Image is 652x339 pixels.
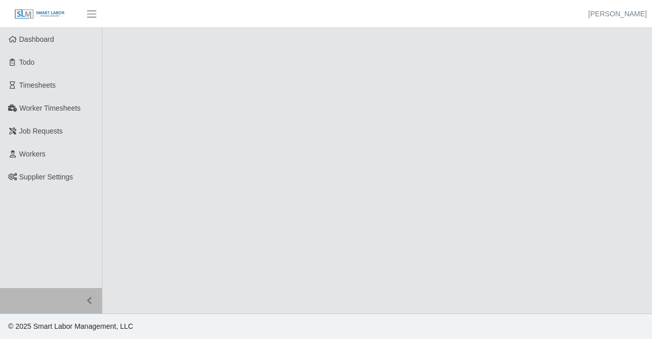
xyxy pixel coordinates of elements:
[19,150,46,158] span: Workers
[19,35,55,43] span: Dashboard
[19,81,56,89] span: Timesheets
[19,104,80,112] span: Worker Timesheets
[19,173,73,181] span: Supplier Settings
[588,9,647,19] a: [PERSON_NAME]
[14,9,65,20] img: SLM Logo
[8,322,133,330] span: © 2025 Smart Labor Management, LLC
[19,58,35,66] span: Todo
[19,127,63,135] span: Job Requests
